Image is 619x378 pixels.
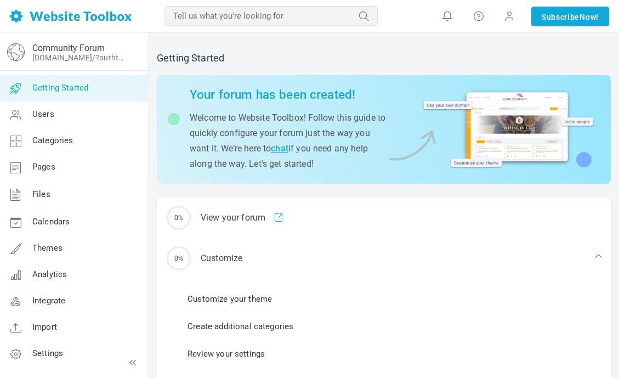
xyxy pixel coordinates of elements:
[167,206,191,230] span: 0%
[167,246,191,270] span: 0%
[32,43,105,53] a: Community Forum
[32,269,67,279] span: Analytics
[190,87,387,102] h2: Your forum has been created!
[32,162,55,172] span: Pages
[157,198,611,238] a: 0% View your forum
[32,348,63,358] span: Settings
[531,7,609,26] a: SubscribeNow!
[32,109,54,119] span: Users
[580,11,599,23] span: Now!
[164,6,378,26] input: Tell us what you're looking for
[32,296,65,306] span: Integrate
[157,238,611,279] div: Customize
[32,217,70,227] span: Calendars
[32,243,63,253] span: Themes
[157,52,611,64] h2: Getting Started
[188,293,272,305] a: Customize your theme
[188,348,265,360] a: Review your settings
[271,143,288,154] a: chat
[32,53,128,62] a: [DOMAIN_NAME]/?authtoken=59cb59c65b7653ad5829b00c8d44b25f&rememberMe=1
[32,322,57,332] span: Import
[188,320,293,332] a: Create additional categories
[32,83,88,93] span: Getting Started
[190,110,387,172] p: Welcome to Website Toolbox! Follow this guide to quickly configure your forum just the way you wa...
[157,198,611,238] div: View your forum
[7,43,25,61] img: globe-icon.png
[32,136,73,145] span: Categories
[32,189,50,199] span: Files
